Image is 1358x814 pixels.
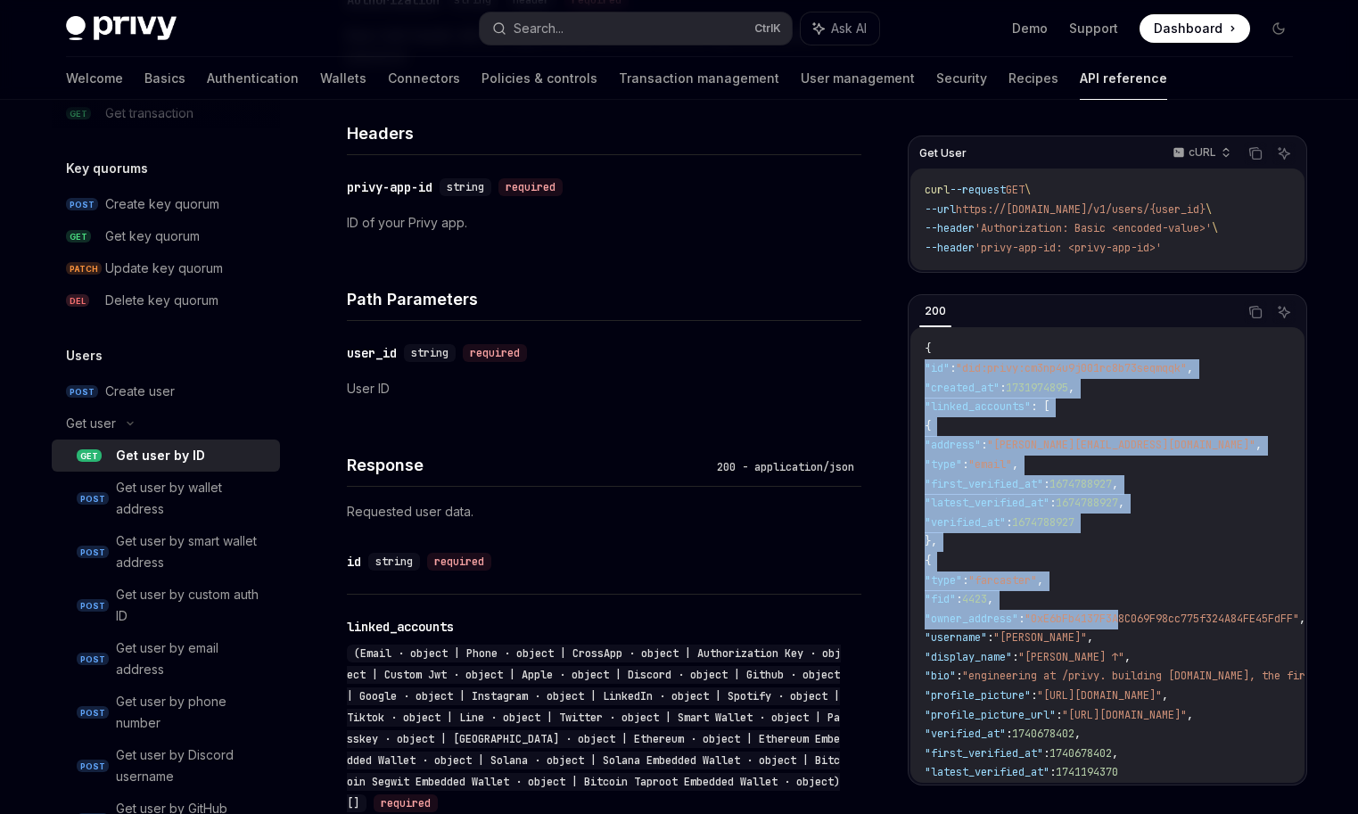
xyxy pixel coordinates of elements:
span: { [925,341,931,356]
a: GETGet key quorum [52,220,280,252]
span: , [1087,630,1093,645]
span: "[PERSON_NAME][EMAIL_ADDRESS][DOMAIN_NAME]" [987,438,1255,452]
span: Ctrl K [754,21,781,36]
div: 200 [919,300,951,322]
span: "id" [925,361,950,375]
h4: Path Parameters [347,287,861,311]
span: "type" [925,573,962,588]
div: required [463,344,527,362]
span: }, [925,534,937,548]
span: , [1068,381,1074,395]
span: , [1118,496,1124,510]
span: POST [77,760,109,773]
span: POST [77,653,109,666]
span: "linked_accounts" [925,399,1031,414]
span: "profile_picture" [925,688,1031,703]
a: POSTGet user by Discord username [52,739,280,793]
span: 1674788927 [1056,496,1118,510]
span: "first_verified_at" [925,746,1043,761]
span: "created_at" [925,381,1000,395]
button: Toggle dark mode [1264,14,1293,43]
span: "verified_at" [925,727,1006,741]
span: "display_name" [925,650,1012,664]
div: Get user by email address [116,637,269,680]
span: \ [1025,183,1031,197]
span: : [987,630,993,645]
img: dark logo [66,16,177,41]
span: : [956,669,962,683]
button: Search...CtrlK [480,12,792,45]
span: Dashboard [1154,20,1222,37]
div: required [498,178,563,196]
span: : [1049,765,1056,779]
span: 4423 [962,592,987,606]
span: https://[DOMAIN_NAME]/v1/users/{user_id} [956,202,1206,217]
span: , [1112,746,1118,761]
span: GET [66,230,91,243]
div: Get user by wallet address [116,477,269,520]
a: POSTGet user by custom auth ID [52,579,280,632]
span: : [1043,477,1049,491]
a: POSTCreate key quorum [52,188,280,220]
div: Get user by phone number [116,691,269,734]
span: : [1012,650,1018,664]
a: Transaction management [619,57,779,100]
div: user_id [347,344,397,362]
span: : [1018,612,1025,626]
span: Ask AI [831,20,867,37]
p: cURL [1189,145,1216,160]
button: Copy the contents from the code block [1244,300,1267,324]
span: : [1056,708,1062,722]
span: "did:privy:cm3np4u9j001rc8b73seqmqqk" [956,361,1187,375]
span: 1674788927 [1012,515,1074,530]
div: Search... [514,18,564,39]
span: POST [66,385,98,399]
span: , [1012,457,1018,472]
div: Update key quorum [105,258,223,279]
span: , [987,592,993,606]
span: "latest_verified_at" [925,496,1049,510]
span: DEL [66,294,89,308]
span: --header [925,221,975,235]
div: Delete key quorum [105,290,218,311]
span: "[URL][DOMAIN_NAME]" [1062,708,1187,722]
span: "farcaster" [968,573,1037,588]
span: GET [1006,183,1025,197]
a: Connectors [388,57,460,100]
span: "fid" [925,592,956,606]
span: "username" [925,630,987,645]
span: POST [77,546,109,559]
span: : [981,438,987,452]
a: PATCHUpdate key quorum [52,252,280,284]
a: Basics [144,57,185,100]
span: string [411,346,449,360]
span: string [447,180,484,194]
a: Policies & controls [481,57,597,100]
span: : [1043,746,1049,761]
a: API reference [1080,57,1167,100]
span: , [1255,438,1262,452]
div: privy-app-id [347,178,432,196]
a: User management [801,57,915,100]
div: 200 - application/json [710,458,861,476]
span: 'privy-app-id: <privy-app-id>' [975,241,1162,255]
span: POST [66,198,98,211]
a: GETGet user by ID [52,440,280,472]
span: : [962,573,968,588]
a: Demo [1012,20,1048,37]
span: POST [77,706,109,719]
span: --url [925,202,956,217]
span: : [956,592,962,606]
p: User ID [347,378,861,399]
span: "[PERSON_NAME]" [993,630,1087,645]
span: \ [1212,221,1218,235]
span: { [925,554,931,568]
span: --header [925,241,975,255]
a: Wallets [320,57,366,100]
span: : [ [1031,399,1049,414]
button: Ask AI [1272,300,1296,324]
button: cURL [1163,138,1239,169]
span: { [925,419,931,433]
a: Support [1069,20,1118,37]
p: Requested user data. [347,501,861,522]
